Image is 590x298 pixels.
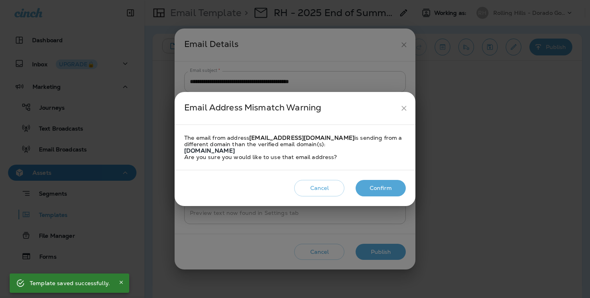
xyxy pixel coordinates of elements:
[356,180,406,196] button: Confirm
[184,101,397,116] div: Email Address Mismatch Warning
[249,134,354,141] strong: [EMAIL_ADDRESS][DOMAIN_NAME]
[397,101,411,116] button: close
[184,147,235,154] strong: [DOMAIN_NAME]
[30,276,110,290] div: Template saved successfully.
[116,278,126,287] button: Close
[294,180,344,196] button: Cancel
[184,135,406,160] div: The email from address is sending from a different domain than the verified email domain(s): Are ...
